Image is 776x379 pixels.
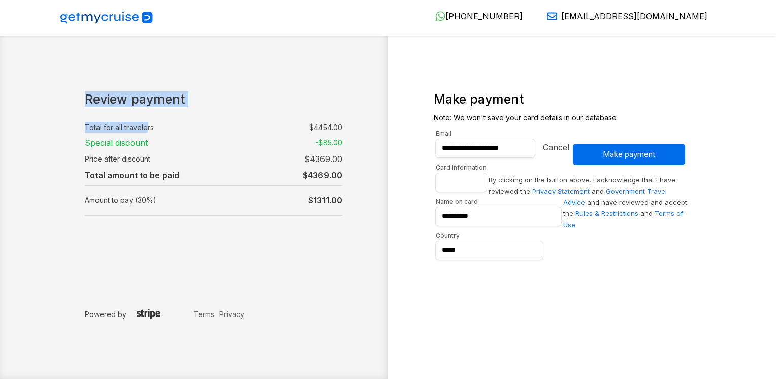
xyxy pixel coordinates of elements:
label: Country [436,232,543,239]
strong: Special discount [85,138,148,148]
td: : [252,192,257,208]
p: By clicking on the button above, I acknowledge that I have reviewed the and and have reviewed and... [434,174,691,230]
strong: $ 4369 .00 [304,154,342,164]
td: : [252,167,257,183]
button: Make payment [573,144,685,165]
span: [EMAIL_ADDRESS][DOMAIN_NAME] [561,11,707,21]
td: : [252,135,257,151]
b: $ 1311 .00 [308,195,342,205]
td: Price after discount [85,151,252,167]
h3: Make payment [434,92,691,107]
td: Total for all travelers [85,120,252,135]
td: -$ 85 .00 [257,135,342,151]
b: Total amount to be paid [85,170,179,180]
img: stripe [137,309,160,319]
b: $ 4369 .00 [303,170,342,180]
a: Government Travel Advice [563,187,667,206]
small: Note: We won't save your card details in our database [434,113,617,122]
img: WhatsApp [435,11,445,21]
span: [PHONE_NUMBER] [445,11,523,21]
a: Privacy Statement [532,187,590,195]
img: Email [547,11,557,21]
td: : [252,120,257,135]
td: Amount to pay ( 30 %) [85,192,252,208]
a: Rules & Restrictions [575,209,638,217]
a: Privacy [217,309,247,320]
a: [EMAIL_ADDRESS][DOMAIN_NAME] [539,11,707,21]
h1: Review payment [85,92,342,107]
label: Email [436,130,535,137]
a: Terms [191,309,217,320]
button: Cancel [543,130,569,165]
td: : [252,151,257,167]
td: $ 4454 .00 [257,120,342,135]
label: Card information [436,164,487,171]
a: Terms of Use [563,209,683,229]
p: Powered by [85,309,191,320]
a: [PHONE_NUMBER] [427,11,523,21]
